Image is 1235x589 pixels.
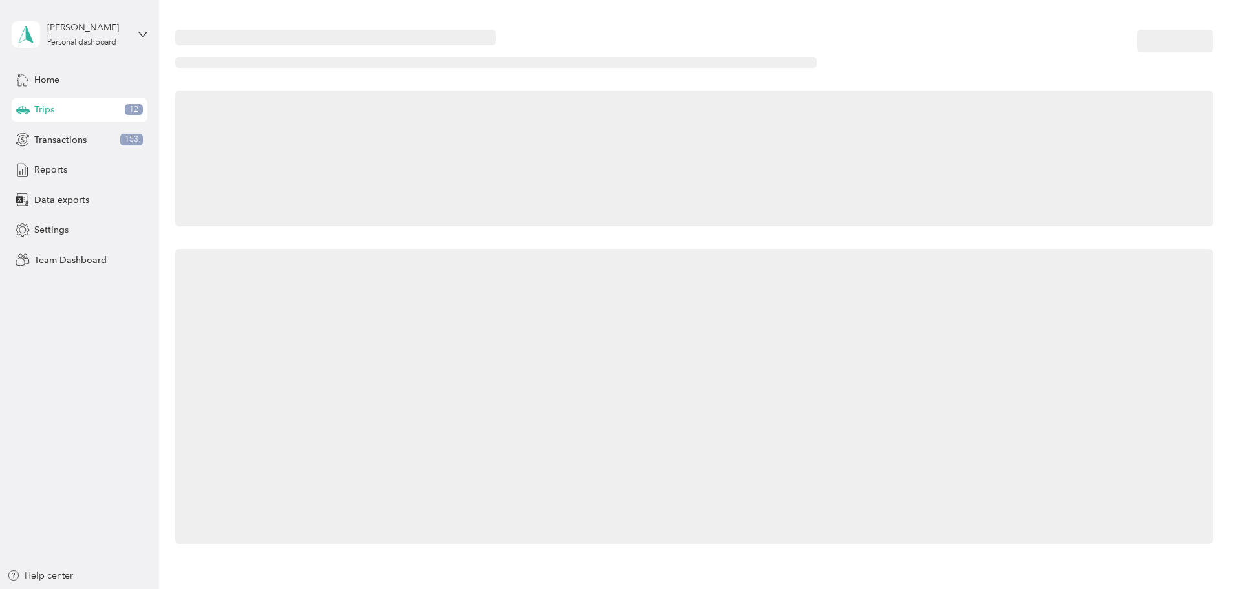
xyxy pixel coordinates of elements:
[34,223,69,237] span: Settings
[1163,517,1235,589] iframe: Everlance-gr Chat Button Frame
[120,134,143,145] span: 153
[34,103,54,116] span: Trips
[125,104,143,116] span: 12
[34,133,87,147] span: Transactions
[47,39,116,47] div: Personal dashboard
[7,569,73,583] button: Help center
[34,253,107,267] span: Team Dashboard
[34,73,59,87] span: Home
[34,163,67,177] span: Reports
[47,21,128,34] div: [PERSON_NAME]
[34,193,89,207] span: Data exports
